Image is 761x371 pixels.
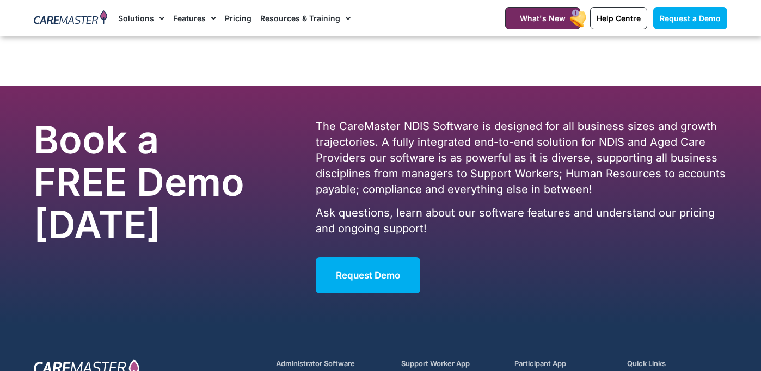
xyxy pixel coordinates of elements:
h5: Administrator Software [276,358,389,369]
span: Help Centre [597,14,641,23]
h5: Participant App [514,358,615,369]
a: Request Demo [316,257,420,293]
h5: Support Worker App [401,358,501,369]
span: Request Demo [336,270,400,281]
span: Request a Demo [660,14,721,23]
h5: Quick Links [627,358,727,369]
span: What's New [520,14,566,23]
a: Request a Demo [653,7,727,29]
h2: Book a FREE Demo [DATE] [34,119,259,246]
a: Help Centre [590,7,647,29]
p: The CareMaster NDIS Software is designed for all business sizes and growth trajectories. A fully ... [316,119,727,197]
img: CareMaster Logo [34,10,107,27]
p: Ask questions, learn about our software features and understand our pricing and ongoing support! [316,205,727,237]
a: What's New [505,7,580,29]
